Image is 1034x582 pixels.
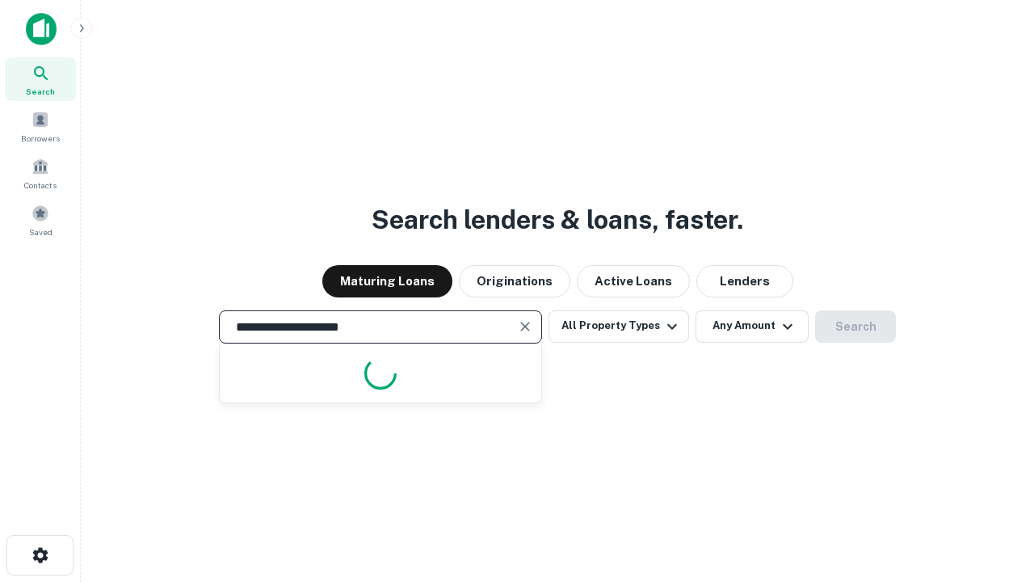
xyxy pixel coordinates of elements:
[5,104,76,148] a: Borrowers
[5,198,76,242] a: Saved
[372,200,743,239] h3: Search lenders & loans, faster.
[26,85,55,98] span: Search
[21,132,60,145] span: Borrowers
[29,226,53,238] span: Saved
[5,151,76,195] a: Contacts
[26,13,57,45] img: capitalize-icon.png
[322,265,452,297] button: Maturing Loans
[5,57,76,101] a: Search
[696,310,809,343] button: Any Amount
[953,453,1034,530] iframe: Chat Widget
[696,265,793,297] button: Lenders
[24,179,57,192] span: Contacts
[549,310,689,343] button: All Property Types
[577,265,690,297] button: Active Loans
[514,315,536,338] button: Clear
[459,265,570,297] button: Originations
